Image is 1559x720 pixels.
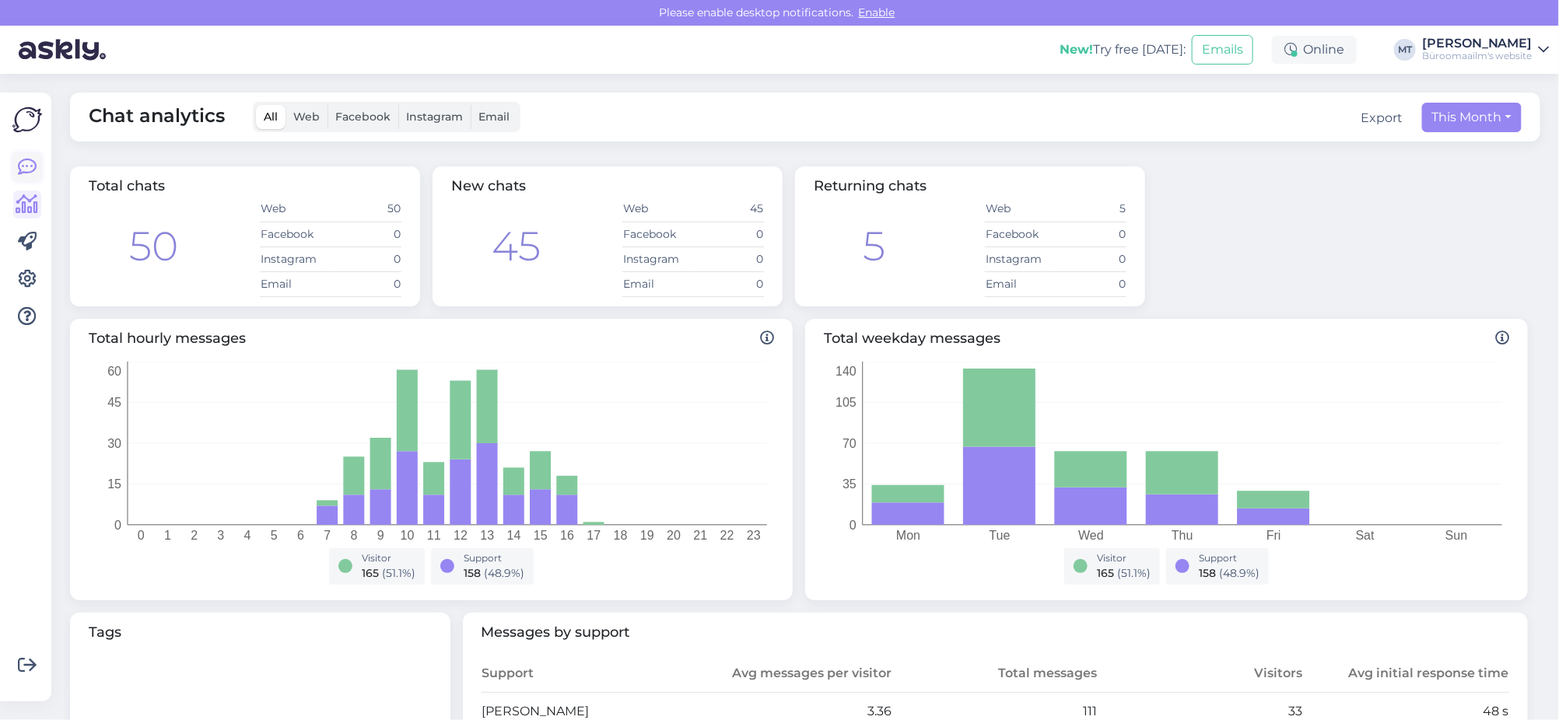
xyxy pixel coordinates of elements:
tspan: 35 [843,477,857,491]
div: Support [1199,551,1259,565]
tspan: Thu [1172,529,1193,542]
tspan: 105 [836,396,857,409]
div: Online [1272,36,1357,64]
span: Messages by support [482,622,1510,643]
span: Enable [854,5,900,19]
td: 0 [693,222,764,246]
th: Avg messages per visitor [687,655,892,693]
a: [PERSON_NAME]Büroomaailm's website [1422,37,1550,62]
div: MT [1394,39,1416,61]
td: 0 [331,271,401,296]
tspan: 1 [164,529,171,542]
td: 0 [331,246,401,271]
tspan: Sat [1356,529,1375,542]
tspan: 21 [693,529,707,542]
button: Emails [1192,35,1253,65]
tspan: 11 [427,529,441,542]
div: Support [464,551,524,565]
span: 165 [1097,566,1114,580]
tspan: 0 [850,518,857,531]
tspan: Fri [1266,529,1281,542]
td: 0 [1056,246,1126,271]
img: Askly Logo [12,105,42,135]
td: Instagram [985,246,1056,271]
span: Total hourly messages [89,328,774,349]
tspan: 16 [560,529,574,542]
tspan: 30 [107,436,121,449]
tspan: 6 [297,529,304,542]
td: Web [260,197,331,222]
span: Facebook [335,110,391,124]
span: All [264,110,278,124]
tspan: 45 [107,396,121,409]
span: ( 48.9 %) [1219,566,1259,580]
td: Instagram [622,246,693,271]
div: 50 [129,216,178,277]
tspan: 5 [271,529,278,542]
td: Email [260,271,331,296]
tspan: 18 [614,529,628,542]
span: ( 51.1 %) [1117,566,1151,580]
tspan: 4 [244,529,251,542]
div: Try free [DATE]: [1060,40,1186,59]
span: Email [478,110,510,124]
tspan: 7 [324,529,331,542]
td: 0 [331,222,401,246]
tspan: Wed [1078,529,1104,542]
span: ( 51.1 %) [382,566,415,580]
span: Total chats [89,177,165,194]
span: Tags [89,622,432,643]
td: 0 [693,271,764,296]
span: Instagram [406,110,463,124]
tspan: 12 [454,529,468,542]
span: 158 [1199,566,1216,580]
span: Returning chats [814,177,927,194]
td: Email [985,271,1056,296]
tspan: 70 [843,436,857,449]
button: Export [1361,109,1403,128]
span: New chats [451,177,526,194]
tspan: 3 [217,529,224,542]
td: 0 [1056,222,1126,246]
tspan: 13 [480,529,494,542]
b: New! [1060,42,1093,57]
div: Visitor [1097,551,1151,565]
td: 45 [693,197,764,222]
span: ( 48.9 %) [484,566,524,580]
td: Web [985,197,1056,222]
td: 0 [693,246,764,271]
td: Instagram [260,246,331,271]
span: Web [293,110,320,124]
td: 50 [331,197,401,222]
td: 5 [1056,197,1126,222]
tspan: 15 [534,529,548,542]
th: Total messages [892,655,1098,693]
div: 45 [492,216,541,277]
tspan: 0 [138,529,145,542]
tspan: 22 [720,529,734,542]
tspan: 17 [587,529,601,542]
td: Web [622,197,693,222]
th: Support [482,655,687,693]
th: Visitors [1098,655,1303,693]
tspan: 8 [351,529,358,542]
button: This Month [1422,103,1522,132]
div: Visitor [362,551,415,565]
div: Büroomaailm's website [1422,50,1533,62]
th: Avg initial response time [1304,655,1509,693]
td: Facebook [260,222,331,246]
tspan: 2 [191,529,198,542]
tspan: Mon [896,529,920,542]
tspan: 140 [836,364,857,377]
tspan: 60 [107,364,121,377]
td: Facebook [985,222,1056,246]
tspan: 9 [377,529,384,542]
span: Total weekday messages [824,328,1509,349]
tspan: 19 [640,529,654,542]
span: Chat analytics [89,102,225,132]
tspan: 15 [107,477,121,491]
tspan: Sun [1445,529,1467,542]
span: 165 [362,566,379,580]
tspan: 0 [114,518,121,531]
